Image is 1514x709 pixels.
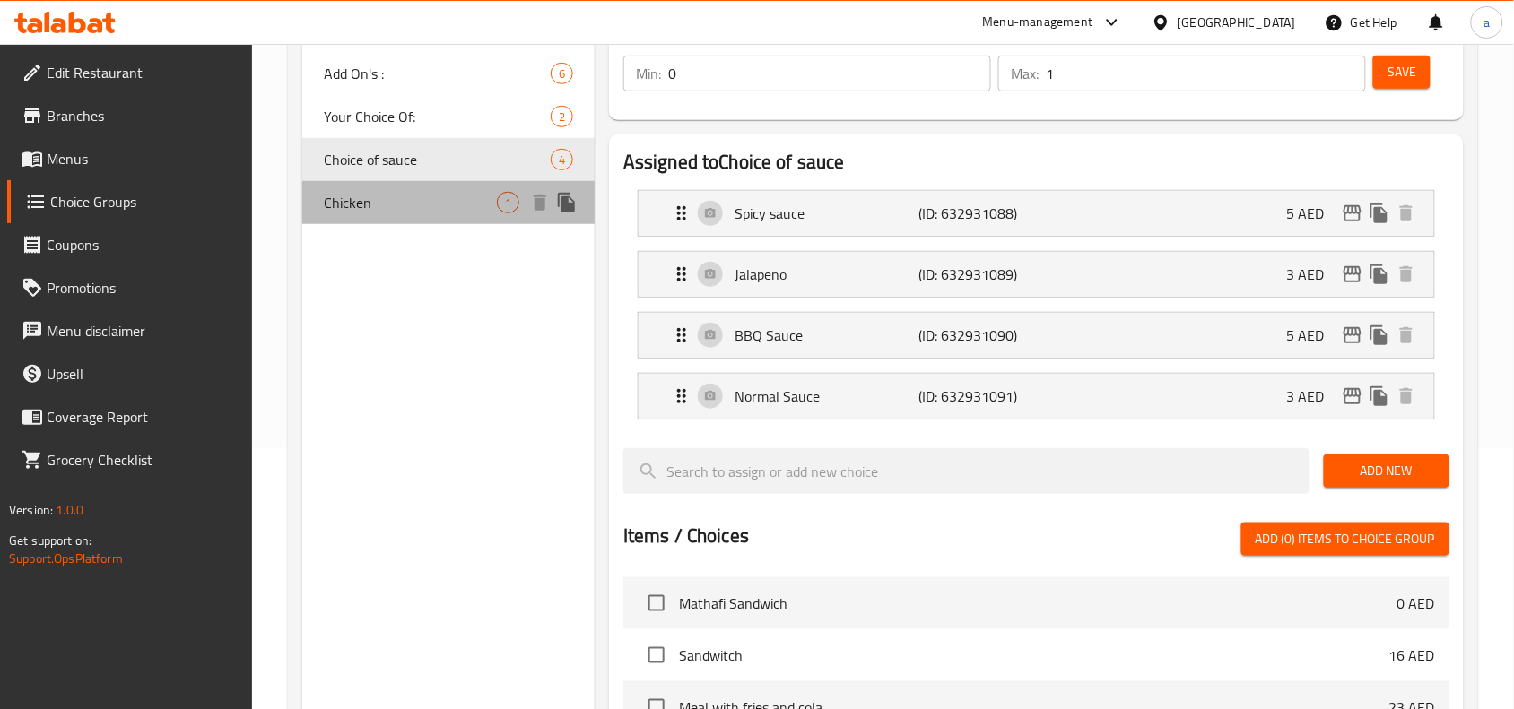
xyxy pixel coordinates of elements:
p: Max: [1011,63,1039,84]
div: Expand [639,374,1434,419]
p: (ID: 632931089) [918,264,1041,285]
button: edit [1339,322,1366,349]
a: Menus [7,137,253,180]
button: edit [1339,383,1366,410]
div: Chicken1deleteduplicate [302,181,595,224]
span: Menu disclaimer [47,320,239,342]
span: 2 [552,108,572,125]
li: Expand [623,244,1449,305]
div: Expand [639,252,1434,297]
a: Coupons [7,223,253,266]
button: duplicate [1366,200,1393,227]
button: edit [1339,200,1366,227]
div: Choice of sauce4 [302,138,595,181]
input: search [623,448,1310,494]
a: Branches [7,94,253,137]
button: delete [526,189,553,216]
span: Sandwitch [679,644,1389,666]
span: Upsell [47,363,239,385]
button: duplicate [1366,261,1393,288]
a: Promotions [7,266,253,309]
p: 16 AED [1389,644,1435,666]
a: Support.OpsPlatform [9,547,123,570]
div: Add On's :6 [302,52,595,95]
p: (ID: 632931090) [918,324,1041,346]
span: Your Choice Of: [324,106,551,127]
span: Add On's : [324,63,551,84]
span: 6 [552,65,572,82]
span: Get support on: [9,529,91,552]
li: Expand [623,183,1449,244]
p: 5 AED [1287,203,1339,224]
a: Coverage Report [7,395,253,438]
span: Add (0) items to choice group [1256,528,1435,550]
button: Add New [1324,454,1449,488]
p: 5 AED [1287,324,1339,346]
button: duplicate [553,189,580,216]
span: Add New [1338,460,1435,482]
span: Promotions [47,277,239,298]
div: Expand [639,313,1434,358]
span: 1 [498,195,518,212]
div: Choices [551,63,573,84]
span: Menus [47,148,239,169]
button: Save [1373,56,1431,89]
div: Your Choice Of:2 [302,95,595,138]
button: delete [1393,261,1420,288]
p: 0 AED [1397,592,1435,614]
span: Coupons [47,234,239,255]
span: Select choice [638,584,675,622]
span: Choice of sauce [324,149,551,170]
h2: Assigned to Choice of sauce [623,149,1449,176]
span: Edit Restaurant [47,62,239,83]
span: Select choice [638,636,675,674]
span: Mathafi Sandwich [679,592,1397,614]
span: Save [1388,61,1416,83]
span: 4 [552,151,572,169]
button: delete [1393,200,1420,227]
span: Chicken [324,192,497,213]
span: Version: [9,498,53,522]
span: Choice Groups [50,191,239,212]
p: Spicy sauce [735,203,918,224]
button: duplicate [1366,383,1393,410]
a: Edit Restaurant [7,51,253,94]
h2: Items / Choices [623,523,749,549]
div: Menu-management [983,12,1093,33]
p: 3 AED [1287,385,1339,407]
span: a [1484,13,1490,32]
button: duplicate [1366,322,1393,349]
a: Menu disclaimer [7,309,253,352]
li: Expand [623,305,1449,366]
span: Grocery Checklist [47,449,239,471]
p: (ID: 632931091) [918,385,1041,407]
li: Expand [623,366,1449,427]
div: Choices [551,106,573,127]
button: edit [1339,261,1366,288]
p: Min: [636,63,661,84]
p: Normal Sauce [735,385,918,407]
div: Expand [639,191,1434,236]
span: 1.0.0 [56,498,83,522]
p: (ID: 632931088) [918,203,1041,224]
p: Jalapeno [735,264,918,285]
div: [GEOGRAPHIC_DATA] [1178,13,1296,32]
button: delete [1393,383,1420,410]
span: Branches [47,105,239,126]
a: Grocery Checklist [7,438,253,481]
button: Add (0) items to choice group [1241,523,1449,556]
p: BBQ Sauce [735,324,918,346]
a: Upsell [7,352,253,395]
a: Choice Groups [7,180,253,223]
button: delete [1393,322,1420,349]
span: Coverage Report [47,406,239,428]
p: 3 AED [1287,264,1339,285]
